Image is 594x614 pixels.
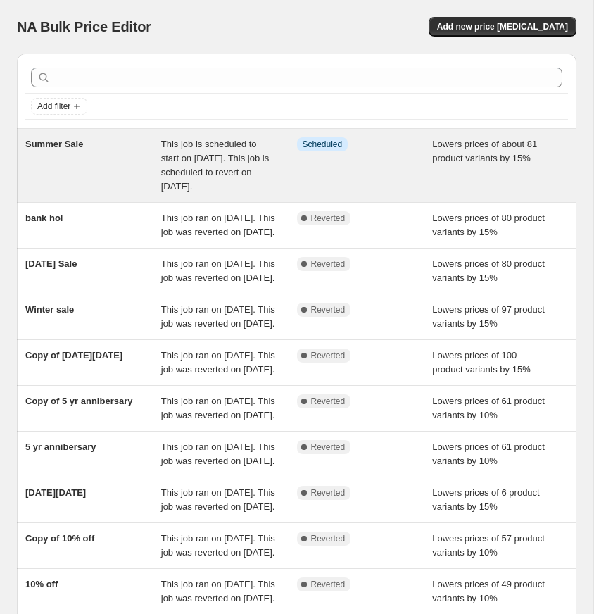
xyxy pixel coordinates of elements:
[432,487,539,512] span: Lowers prices of 6 product variants by 15%
[432,139,537,163] span: Lowers prices of about 81 product variants by 15%
[37,101,70,112] span: Add filter
[25,579,58,589] span: 10% off
[303,139,343,150] span: Scheduled
[25,533,94,544] span: Copy of 10% off
[432,213,545,237] span: Lowers prices of 80 product variants by 15%
[311,441,346,453] span: Reverted
[437,21,568,32] span: Add new price [MEDICAL_DATA]
[25,258,77,269] span: [DATE] Sale
[311,258,346,270] span: Reverted
[432,441,545,466] span: Lowers prices of 61 product variants by 10%
[432,533,545,558] span: Lowers prices of 57 product variants by 10%
[432,396,545,420] span: Lowers prices of 61 product variants by 10%
[311,487,346,499] span: Reverted
[161,258,275,283] span: This job ran on [DATE]. This job was reverted on [DATE].
[311,213,346,224] span: Reverted
[161,213,275,237] span: This job ran on [DATE]. This job was reverted on [DATE].
[432,304,545,329] span: Lowers prices of 97 product variants by 15%
[432,258,545,283] span: Lowers prices of 80 product variants by 15%
[25,350,122,361] span: Copy of [DATE][DATE]
[25,213,63,223] span: bank hol
[311,533,346,544] span: Reverted
[311,350,346,361] span: Reverted
[161,396,275,420] span: This job ran on [DATE]. This job was reverted on [DATE].
[161,350,275,375] span: This job ran on [DATE]. This job was reverted on [DATE].
[432,579,545,603] span: Lowers prices of 49 product variants by 10%
[161,139,269,192] span: This job is scheduled to start on [DATE]. This job is scheduled to revert on [DATE].
[31,98,87,115] button: Add filter
[25,441,96,452] span: 5 yr annibersary
[25,139,83,149] span: Summer Sale
[25,487,86,498] span: [DATE][DATE]
[161,579,275,603] span: This job ran on [DATE]. This job was reverted on [DATE].
[432,350,530,375] span: Lowers prices of 100 product variants by 15%
[25,304,74,315] span: Winter sale
[311,396,346,407] span: Reverted
[25,396,132,406] span: Copy of 5 yr annibersary
[311,304,346,315] span: Reverted
[429,17,576,37] button: Add new price [MEDICAL_DATA]
[311,579,346,590] span: Reverted
[161,487,275,512] span: This job ran on [DATE]. This job was reverted on [DATE].
[17,19,151,35] span: NA Bulk Price Editor
[161,304,275,329] span: This job ran on [DATE]. This job was reverted on [DATE].
[161,441,275,466] span: This job ran on [DATE]. This job was reverted on [DATE].
[161,533,275,558] span: This job ran on [DATE]. This job was reverted on [DATE].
